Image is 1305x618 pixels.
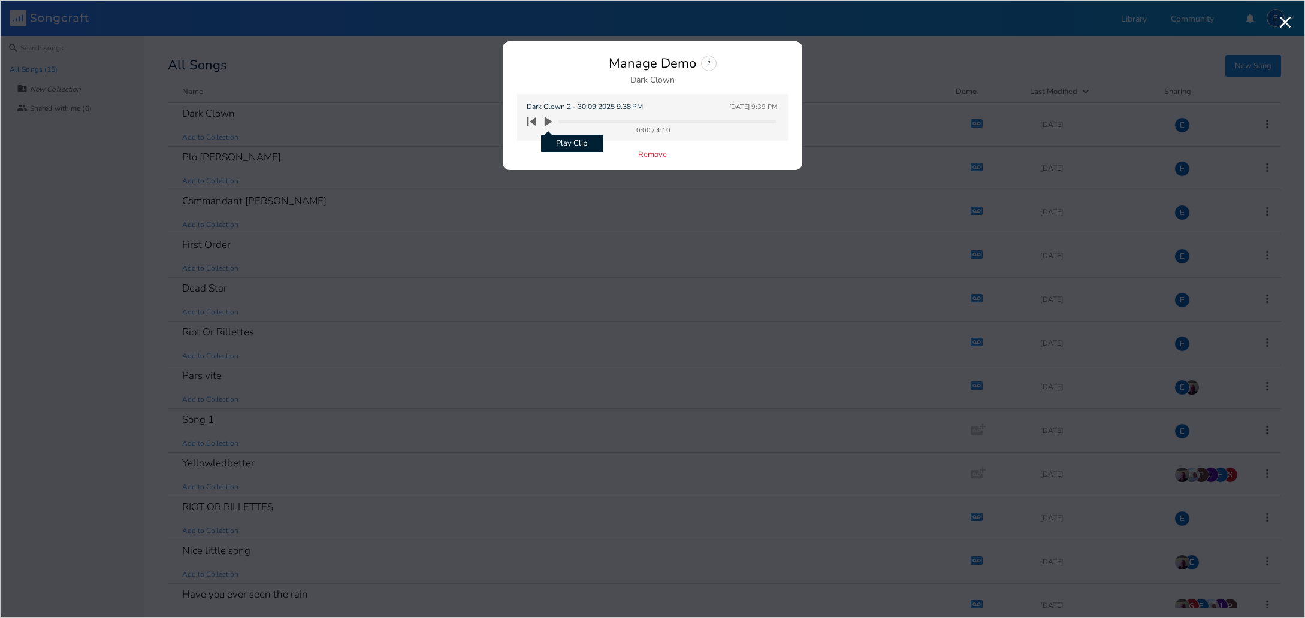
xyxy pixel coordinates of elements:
div: 0:00 / 4:10 [530,127,776,134]
div: [DATE] 9:39 PM [729,104,777,110]
div: Dark Clown [630,76,675,84]
button: Play Clip [540,112,557,131]
div: Manage Demo [609,57,696,70]
span: Dark Clown 2 - 30:09:2025 9.38 PM [527,101,643,113]
button: Remove [638,150,667,160]
div: ? [701,56,717,71]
